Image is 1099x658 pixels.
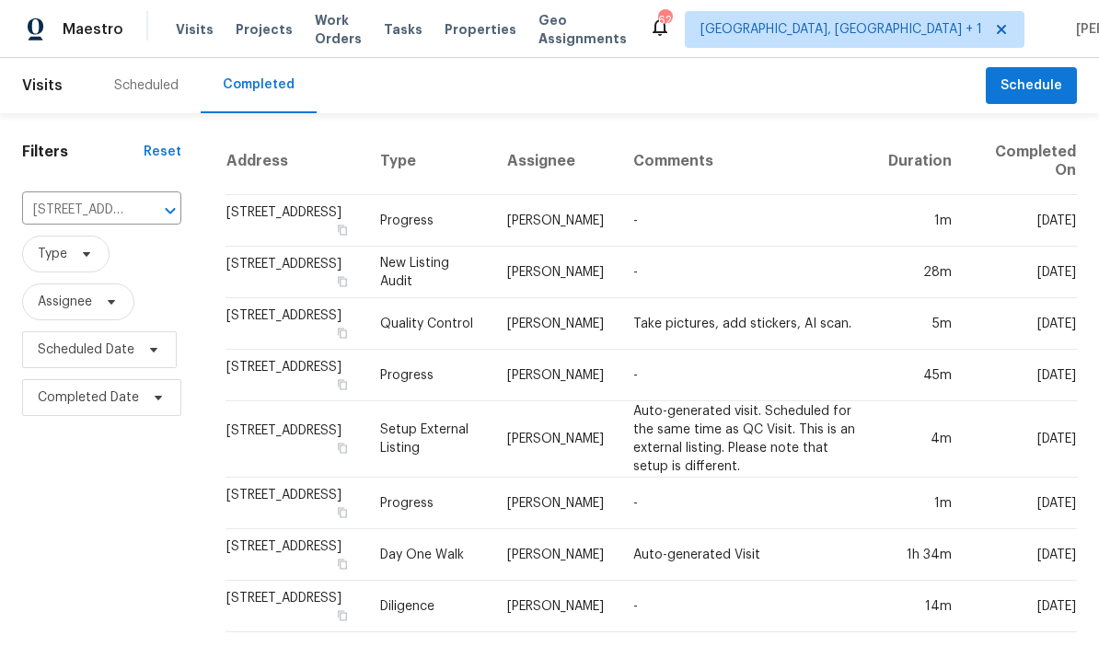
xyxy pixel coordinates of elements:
td: [STREET_ADDRESS] [226,350,365,401]
td: Auto-generated visit. Scheduled for the same time as QC Visit. This is an external listing. Pleas... [619,401,874,478]
span: Type [38,245,67,263]
div: Completed [223,75,295,94]
input: Search for an address... [22,196,130,225]
td: [PERSON_NAME] [492,581,619,632]
td: [PERSON_NAME] [492,195,619,247]
button: Copy Address [334,273,351,290]
button: Copy Address [334,440,351,456]
td: [DATE] [966,195,1077,247]
span: Scheduled Date [38,341,134,359]
td: 28m [873,247,966,298]
td: [DATE] [966,298,1077,350]
td: Diligence [365,581,492,632]
td: [STREET_ADDRESS] [226,401,365,478]
td: [DATE] [966,350,1077,401]
span: Completed Date [38,388,139,407]
td: [STREET_ADDRESS] [226,247,365,298]
th: Comments [619,128,874,195]
button: Schedule [986,67,1077,105]
span: Projects [236,20,293,39]
button: Copy Address [334,556,351,572]
td: Progress [365,195,492,247]
td: Progress [365,350,492,401]
button: Open [157,198,183,224]
button: Copy Address [334,376,351,393]
td: [PERSON_NAME] [492,478,619,529]
td: 1m [873,478,966,529]
th: Address [226,128,365,195]
th: Type [365,128,492,195]
span: Visits [176,20,214,39]
td: - [619,478,874,529]
span: Schedule [1001,75,1062,98]
td: - [619,247,874,298]
td: Take pictures, add stickers, AI scan. [619,298,874,350]
td: [PERSON_NAME] [492,401,619,478]
div: 62 [658,11,671,29]
td: - [619,581,874,632]
td: [STREET_ADDRESS] [226,529,365,581]
td: Auto-generated Visit [619,529,874,581]
button: Copy Address [334,504,351,521]
td: [DATE] [966,529,1077,581]
td: [PERSON_NAME] [492,298,619,350]
button: Copy Address [334,325,351,341]
td: 4m [873,401,966,478]
td: [STREET_ADDRESS] [226,195,365,247]
span: Geo Assignments [538,11,627,48]
td: - [619,195,874,247]
td: Quality Control [365,298,492,350]
td: Progress [365,478,492,529]
td: [STREET_ADDRESS] [226,478,365,529]
th: Duration [873,128,966,195]
td: 14m [873,581,966,632]
span: Tasks [384,23,422,36]
td: 5m [873,298,966,350]
th: Completed On [966,128,1077,195]
td: - [619,350,874,401]
td: [PERSON_NAME] [492,529,619,581]
span: Properties [445,20,516,39]
td: [STREET_ADDRESS] [226,581,365,632]
td: [PERSON_NAME] [492,350,619,401]
td: 1m [873,195,966,247]
button: Copy Address [334,222,351,238]
td: [DATE] [966,581,1077,632]
td: Setup External Listing [365,401,492,478]
td: [STREET_ADDRESS] [226,298,365,350]
td: [PERSON_NAME] [492,247,619,298]
div: Reset [144,143,181,161]
span: Work Orders [315,11,362,48]
div: Scheduled [114,76,179,95]
span: Assignee [38,293,92,311]
td: [DATE] [966,401,1077,478]
button: Copy Address [334,607,351,624]
td: [DATE] [966,247,1077,298]
span: Maestro [63,20,123,39]
h1: Filters [22,143,144,161]
td: Day One Walk [365,529,492,581]
span: Visits [22,65,63,106]
td: New Listing Audit [365,247,492,298]
td: 45m [873,350,966,401]
td: [DATE] [966,478,1077,529]
td: 1h 34m [873,529,966,581]
th: Assignee [492,128,619,195]
span: [GEOGRAPHIC_DATA], [GEOGRAPHIC_DATA] + 1 [700,20,982,39]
